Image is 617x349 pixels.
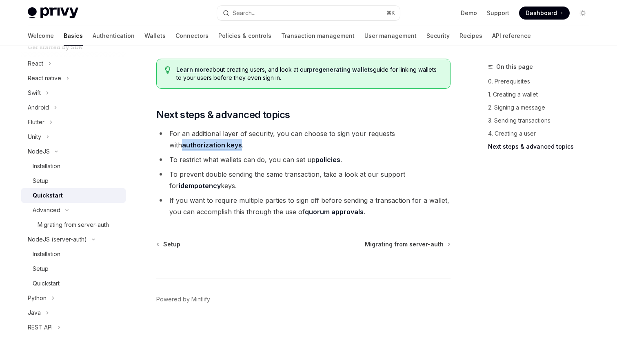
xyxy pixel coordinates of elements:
[157,240,180,248] a: Setup
[21,188,126,203] a: Quickstart
[386,10,395,16] span: ⌘ K
[309,66,373,73] a: pregenerating wallets
[488,127,596,140] a: 4. Creating a user
[21,261,126,276] a: Setup
[28,7,78,19] img: light logo
[28,147,50,156] div: NodeJS
[488,140,596,153] a: Next steps & advanced topics
[33,205,60,215] div: Advanced
[426,26,450,46] a: Security
[38,220,109,230] div: Migrating from server-auth
[33,161,60,171] div: Installation
[28,132,41,142] div: Unity
[156,108,290,121] span: Next steps & advanced topics
[33,249,60,259] div: Installation
[33,176,49,186] div: Setup
[33,279,60,288] div: Quickstart
[176,66,442,82] span: about creating users, and look at our guide for linking wallets to your users before they even si...
[305,208,364,216] a: quorum approvals
[21,173,126,188] a: Setup
[281,26,355,46] a: Transaction management
[365,240,444,248] span: Migrating from server-auth
[496,62,533,72] span: On this page
[156,169,451,191] li: To prevent double sending the same transaction, take a look at our support for keys.
[233,8,255,18] div: Search...
[315,156,340,164] a: policies
[576,7,589,20] button: Toggle dark mode
[21,276,126,291] a: Quickstart
[64,26,83,46] a: Basics
[488,114,596,127] a: 3. Sending transactions
[28,235,87,244] div: NodeJS (server-auth)
[487,9,509,17] a: Support
[488,75,596,88] a: 0. Prerequisites
[28,26,54,46] a: Welcome
[165,66,171,74] svg: Tip
[33,264,49,274] div: Setup
[28,293,47,303] div: Python
[488,88,596,101] a: 1. Creating a wallet
[163,240,180,248] span: Setup
[144,26,166,46] a: Wallets
[217,6,400,20] button: Search...⌘K
[156,154,451,165] li: To restrict what wallets can do, you can set up .
[28,323,53,332] div: REST API
[156,128,451,151] li: For an additional layer of security, you can choose to sign your requests with .
[28,117,44,127] div: Flutter
[28,88,41,98] div: Swift
[93,26,135,46] a: Authentication
[28,103,49,112] div: Android
[28,73,61,83] div: React native
[28,308,41,318] div: Java
[459,26,482,46] a: Recipes
[218,26,271,46] a: Policies & controls
[519,7,570,20] a: Dashboard
[156,295,210,303] a: Powered by Mintlify
[176,66,209,73] a: Learn more
[365,240,450,248] a: Migrating from server-auth
[179,182,221,190] a: idempotency
[526,9,557,17] span: Dashboard
[21,159,126,173] a: Installation
[21,247,126,261] a: Installation
[461,9,477,17] a: Demo
[364,26,417,46] a: User management
[156,195,451,217] li: If you want to require multiple parties to sign off before sending a transaction for a wallet, yo...
[175,26,209,46] a: Connectors
[33,191,63,200] div: Quickstart
[182,141,242,149] a: authorization keys
[488,101,596,114] a: 2. Signing a message
[28,59,43,68] div: React
[21,217,126,232] a: Migrating from server-auth
[492,26,531,46] a: API reference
